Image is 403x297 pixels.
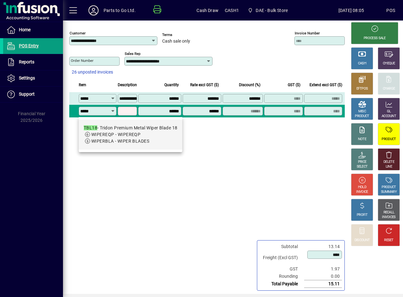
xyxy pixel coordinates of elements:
div: POS [386,5,395,15]
div: EFTPOS [356,86,368,91]
div: RESET [384,238,394,243]
span: Quantity [164,81,179,88]
span: Discount (%) [239,81,260,88]
div: DELETE [383,160,394,164]
span: Extend excl GST ($) [309,81,342,88]
div: SUMMARY [381,190,397,194]
td: 0.00 [304,273,342,280]
span: 26 unposted invoices [72,69,113,75]
td: Total Payable [260,280,304,288]
a: Reports [3,54,63,70]
span: DAE - Bulk Store [256,5,288,15]
mat-label: Sales rep [125,51,140,56]
div: HOLD [358,185,366,190]
span: Home [19,27,31,32]
span: GST ($) [288,81,300,88]
div: GL [387,109,391,114]
div: LINE [386,164,392,169]
span: CASH1 [225,5,239,15]
span: WIPERBLA - WIPER BLADES [91,139,149,144]
span: Rate excl GST ($) [190,81,219,88]
div: CHEQUE [383,61,395,66]
mat-option: TBL18 - Tridon Premium Metal Wiper Blade 18 [79,120,182,150]
span: Description [118,81,137,88]
a: Support [3,86,63,102]
span: WIPEREQP - WIPEREQP [91,132,140,137]
div: INVOICES [382,215,395,220]
div: PRODUCT [382,185,396,190]
mat-label: Customer [70,31,86,35]
div: RECALL [383,210,394,215]
div: INVOICE [356,190,368,194]
em: TBL18 [84,125,97,130]
span: Reports [19,59,34,64]
span: Cash sale only [162,39,190,44]
div: PRODUCT [355,114,369,119]
div: SELECT [357,164,368,169]
td: GST [260,265,304,273]
div: NOTE [358,137,366,142]
td: 13.14 [304,243,342,250]
span: Item [79,81,86,88]
div: ACCOUNT [382,114,396,119]
mat-label: Invoice number [295,31,320,35]
span: Support [19,92,35,97]
div: PRICE [358,160,366,164]
span: [DATE] 08:05 [316,5,387,15]
div: Parts to Go Ltd. [104,5,136,15]
a: Settings [3,70,63,86]
span: Terms [162,33,200,37]
td: 1.97 [304,265,342,273]
td: Subtotal [260,243,304,250]
mat-label: Order number [71,58,94,63]
td: 15.11 [304,280,342,288]
span: Settings [19,75,35,80]
td: Rounding [260,273,304,280]
div: DISCOUNT [355,238,370,243]
td: Freight (Excl GST) [260,250,304,265]
span: POS Entry [19,43,39,48]
button: Profile [83,5,104,16]
div: - Tridon Premium Metal Wiper Blade 18 [84,125,177,131]
span: DAE - Bulk Store [245,5,290,16]
div: MISC [358,109,366,114]
span: Cash Draw [196,5,219,15]
div: PROFIT [357,213,367,217]
a: Home [3,22,63,38]
div: PRODUCT [382,137,396,142]
div: PROCESS SALE [364,36,386,41]
button: 26 unposted invoices [69,67,116,78]
div: CASH [358,61,366,66]
div: CHARGE [383,86,395,91]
